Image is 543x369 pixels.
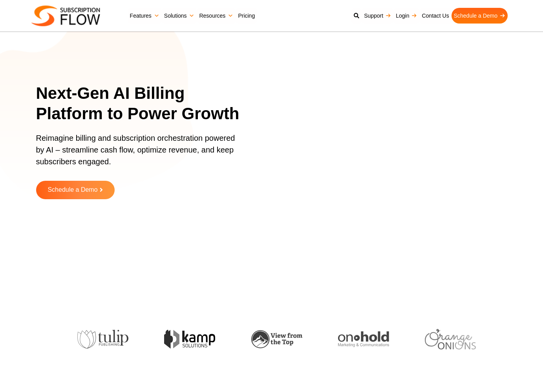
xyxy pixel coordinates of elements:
[251,330,302,349] img: view-from-the-top
[164,330,215,348] img: kamp-solution
[36,181,115,199] a: Schedule a Demo
[128,8,162,24] a: Features
[425,329,476,349] img: orange-onions
[393,8,419,24] a: Login
[77,330,128,349] img: tulip-publishing
[236,8,257,24] a: Pricing
[31,5,100,26] img: Subscriptionflow
[362,8,393,24] a: Support
[162,8,197,24] a: Solutions
[197,8,236,24] a: Resources
[36,132,240,175] p: Reimagine billing and subscription orchestration powered by AI – streamline cash flow, optimize r...
[36,83,250,124] h1: Next-Gen AI Billing Platform to Power Growth
[452,8,508,24] a: Schedule a Demo
[338,331,389,347] img: onhold-marketing
[419,8,451,24] a: Contact Us
[48,187,97,193] span: Schedule a Demo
